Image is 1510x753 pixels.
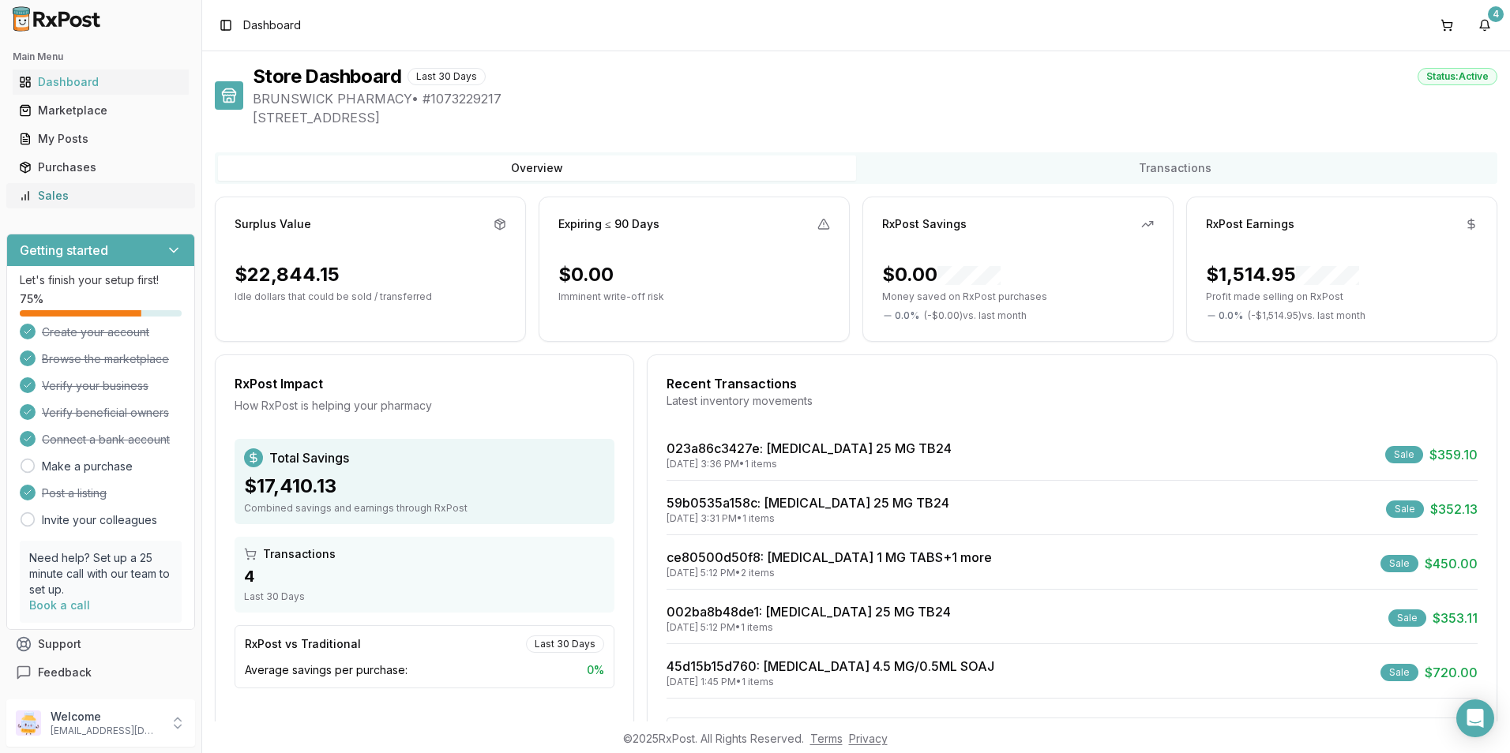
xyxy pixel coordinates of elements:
[1380,555,1418,572] div: Sale
[42,512,157,528] a: Invite your colleagues
[243,17,301,33] nav: breadcrumb
[667,393,1478,409] div: Latest inventory movements
[253,64,401,89] h1: Store Dashboard
[667,549,992,565] a: ce80500d50f8: [MEDICAL_DATA] 1 MG TABS+1 more
[667,495,949,511] a: 59b0535a158c: [MEDICAL_DATA] 25 MG TB24
[1219,309,1243,322] span: 0.0 %
[263,546,336,562] span: Transactions
[13,182,189,210] a: Sales
[667,458,952,470] div: [DATE] 3:36 PM • 1 items
[1425,663,1478,682] span: $720.00
[558,216,659,232] div: Expiring ≤ 90 Days
[20,241,108,260] h3: Getting started
[13,125,189,153] a: My Posts
[19,188,182,204] div: Sales
[667,717,1478,743] button: View All Transactions
[526,635,604,653] div: Last 30 Days
[253,89,1497,108] span: BRUNSWICK PHARMACY • # 1073229217
[235,374,614,393] div: RxPost Impact
[6,183,195,208] button: Sales
[13,96,189,125] a: Marketplace
[667,658,994,674] a: 45d15b15d760: [MEDICAL_DATA] 4.5 MG/0.5ML SOAJ
[856,155,1494,181] button: Transactions
[810,732,843,745] a: Terms
[558,290,830,303] p: Imminent write-off risk
[29,598,90,612] a: Book a call
[667,604,951,620] a: 002ba8b48de1: [MEDICAL_DATA] 25 MG TB24
[20,291,43,307] span: 75 %
[235,290,506,303] p: Idle dollars that could be sold / transferred
[1425,554,1478,573] span: $450.00
[235,398,614,414] div: How RxPost is helping your pharmacy
[849,732,888,745] a: Privacy
[6,155,195,180] button: Purchases
[13,51,189,63] h2: Main Menu
[1206,262,1359,287] div: $1,514.95
[29,550,172,598] p: Need help? Set up a 25 minute call with our team to set up.
[6,6,107,32] img: RxPost Logo
[244,474,605,499] div: $17,410.13
[235,262,340,287] div: $22,844.15
[42,485,107,501] span: Post a listing
[882,216,967,232] div: RxPost Savings
[13,153,189,182] a: Purchases
[218,155,856,181] button: Overview
[667,440,952,456] a: 023a86c3427e: [MEDICAL_DATA] 25 MG TB24
[667,374,1478,393] div: Recent Transactions
[1472,13,1497,38] button: 4
[16,710,41,736] img: User avatar
[1385,446,1423,463] div: Sale
[20,272,182,288] p: Let's finish your setup first!
[6,126,195,152] button: My Posts
[667,512,949,525] div: [DATE] 3:31 PM • 1 items
[6,658,195,687] button: Feedback
[42,405,169,421] span: Verify beneficial owners
[42,378,148,394] span: Verify your business
[1433,609,1478,627] span: $353.11
[6,69,195,95] button: Dashboard
[51,725,160,737] p: [EMAIL_ADDRESS][DOMAIN_NAME]
[42,459,133,474] a: Make a purchase
[243,17,301,33] span: Dashboard
[235,216,311,232] div: Surplus Value
[42,351,169,367] span: Browse the marketplace
[882,290,1154,303] p: Money saved on RxPost purchases
[1380,664,1418,681] div: Sale
[895,309,919,322] span: 0.0 %
[1456,699,1494,737] div: Open Intercom Messenger
[244,590,605,603] div: Last 30 Days
[245,636,361,652] div: RxPost vs Traditional
[19,103,182,118] div: Marketplace
[1388,609,1426,627] div: Sale
[51,709,160,725] p: Welcome
[244,502,605,515] div: Combined savings and earnings through RxPost
[253,108,1497,127] span: [STREET_ADDRESS]
[245,662,408,678] span: Average savings per purchase:
[42,432,170,448] span: Connect a bank account
[19,159,182,175] div: Purchases
[1418,68,1497,85] div: Status: Active
[882,262,1001,287] div: $0.00
[1488,6,1504,22] div: 4
[924,309,1027,322] span: ( - $0.00 ) vs. last month
[6,630,195,658] button: Support
[42,324,149,340] span: Create your account
[244,565,605,587] div: 4
[6,98,195,123] button: Marketplace
[1430,500,1478,519] span: $352.13
[1206,216,1294,232] div: RxPost Earnings
[269,448,349,467] span: Total Savings
[13,68,189,96] a: Dashboard
[408,68,486,85] div: Last 30 Days
[587,662,604,678] span: 0 %
[667,567,992,579] div: [DATE] 5:12 PM • 2 items
[19,74,182,90] div: Dashboard
[667,621,951,634] div: [DATE] 5:12 PM • 1 items
[1429,445,1478,464] span: $359.10
[558,262,614,287] div: $0.00
[19,131,182,147] div: My Posts
[1386,500,1424,518] div: Sale
[38,665,92,680] span: Feedback
[1206,290,1478,303] p: Profit made selling on RxPost
[1248,309,1365,322] span: ( - $1,514.95 ) vs. last month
